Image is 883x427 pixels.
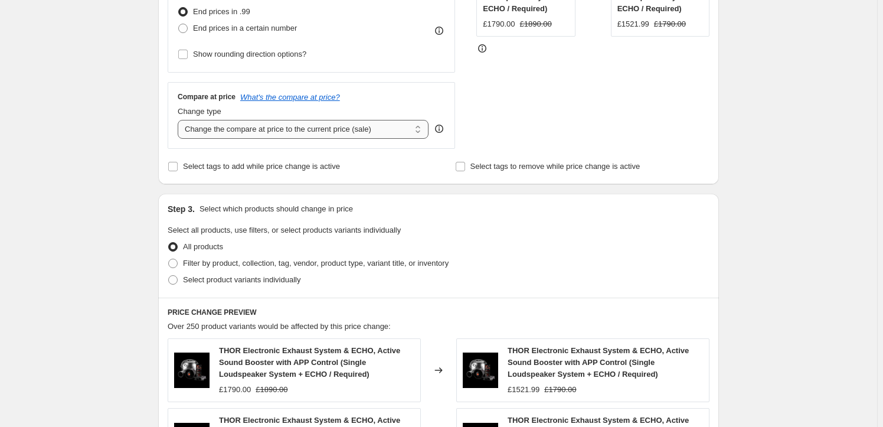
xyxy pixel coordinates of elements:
span: End prices in .99 [193,7,250,16]
div: £1521.99 [508,384,539,396]
img: thor-electronic-exhaust-system-and-echo-active-sound-booster-with-app-control-autostyle-uk-1_80x.... [463,353,498,388]
h2: Step 3. [168,203,195,215]
div: £1790.00 [219,384,251,396]
span: Select tags to remove while price change is active [470,162,640,171]
span: Select all products, use filters, or select products variants individually [168,226,401,234]
span: Over 250 product variants would be affected by this price change: [168,322,391,331]
span: THOR Electronic Exhaust System & ECHO, Active Sound Booster with APP Control (Single Loudspeaker ... [508,346,689,379]
strike: £1890.00 [520,18,552,30]
span: Filter by product, collection, tag, vendor, product type, variant title, or inventory [183,259,449,268]
button: What's the compare at price? [240,93,340,102]
strike: £1790.00 [654,18,686,30]
strike: £1890.00 [256,384,287,396]
p: Select which products should change in price [200,203,353,215]
span: Change type [178,107,221,116]
div: £1790.00 [483,18,515,30]
span: All products [183,242,223,251]
div: help [433,123,445,135]
span: End prices in a certain number [193,24,297,32]
span: Show rounding direction options? [193,50,306,58]
span: Select product variants individually [183,275,300,284]
span: THOR Electronic Exhaust System & ECHO, Active Sound Booster with APP Control (Single Loudspeaker ... [219,346,400,379]
h6: PRICE CHANGE PREVIEW [168,308,709,317]
img: thor-electronic-exhaust-system-and-echo-active-sound-booster-with-app-control-autostyle-uk-1_80x.... [174,353,210,388]
div: £1521.99 [617,18,649,30]
h3: Compare at price [178,92,236,102]
span: Select tags to add while price change is active [183,162,340,171]
strike: £1790.00 [544,384,576,396]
